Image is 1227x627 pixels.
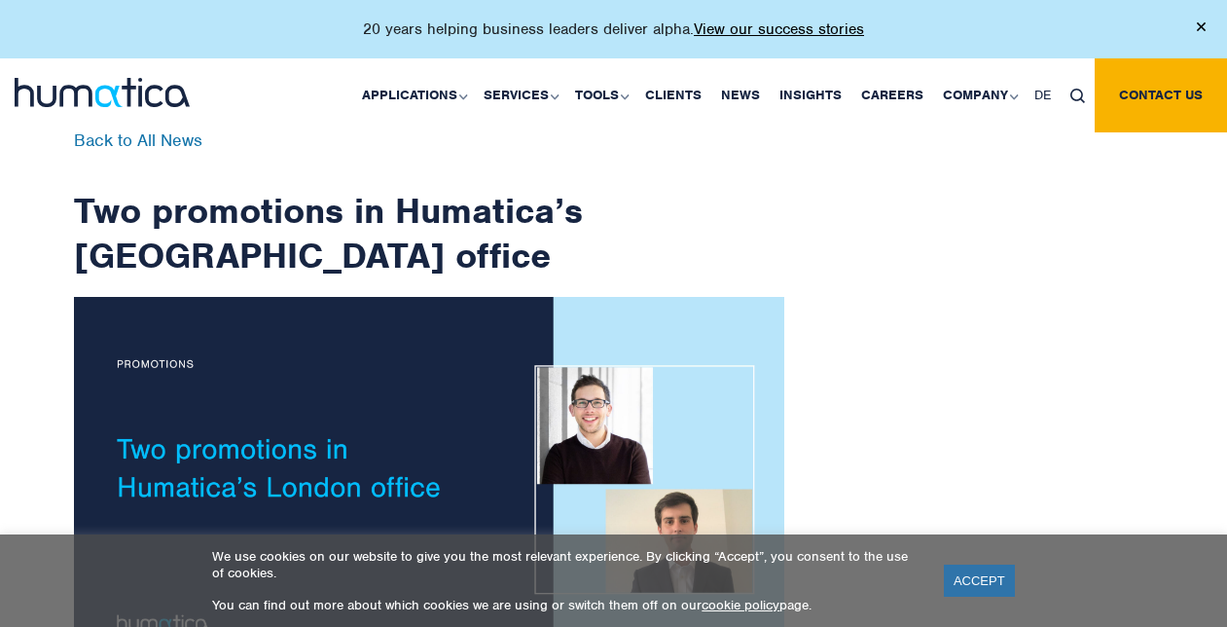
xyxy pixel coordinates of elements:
h1: Two promotions in Humatica’s [GEOGRAPHIC_DATA] office [74,132,784,277]
a: cookie policy [702,597,779,613]
a: Applications [352,58,474,132]
a: View our success stories [694,19,864,39]
a: Services [474,58,565,132]
img: search_icon [1070,89,1085,103]
a: Insights [770,58,851,132]
a: Back to All News [74,129,202,151]
a: Tools [565,58,635,132]
a: ACCEPT [944,565,1015,597]
a: Careers [851,58,933,132]
p: We use cookies on our website to give you the most relevant experience. By clicking “Accept”, you... [212,548,920,581]
p: 20 years helping business leaders deliver alpha. [363,19,864,39]
p: You can find out more about which cookies we are using or switch them off on our page. [212,597,920,613]
a: Contact us [1095,58,1227,132]
span: DE [1034,87,1051,103]
img: logo [15,78,190,107]
a: Clients [635,58,711,132]
a: DE [1025,58,1061,132]
a: Company [933,58,1025,132]
a: News [711,58,770,132]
